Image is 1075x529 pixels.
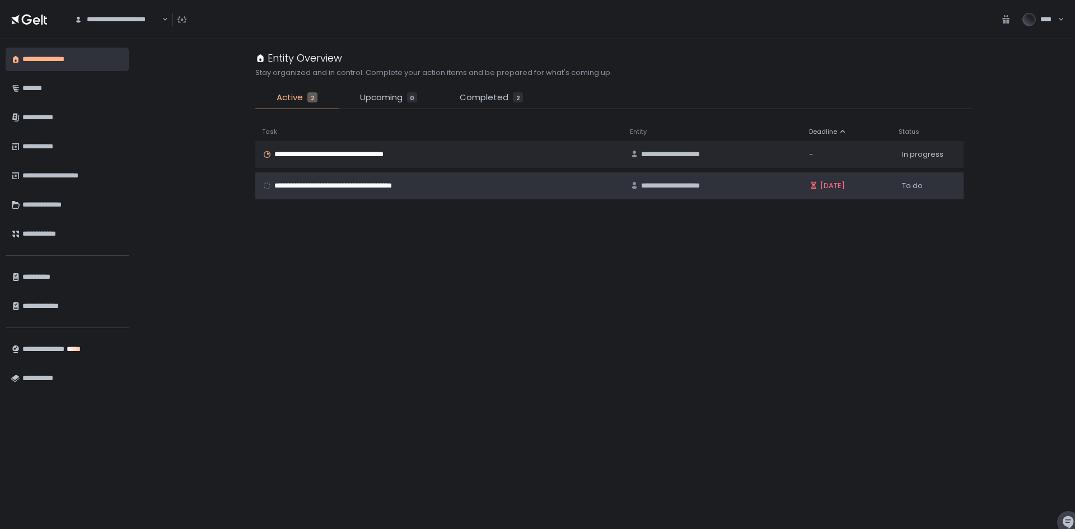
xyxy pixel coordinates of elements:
[899,128,919,136] span: Status
[460,91,508,104] span: Completed
[360,91,403,104] span: Upcoming
[902,149,943,160] span: In progress
[307,92,317,102] div: 2
[809,128,837,136] span: Deadline
[277,91,303,104] span: Active
[67,8,168,31] div: Search for option
[902,181,923,191] span: To do
[630,128,647,136] span: Entity
[262,128,277,136] span: Task
[255,50,342,65] div: Entity Overview
[407,92,417,102] div: 0
[809,149,813,160] span: -
[820,181,845,191] span: [DATE]
[255,68,612,78] h2: Stay organized and in control. Complete your action items and be prepared for what's coming up.
[513,92,523,102] div: 2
